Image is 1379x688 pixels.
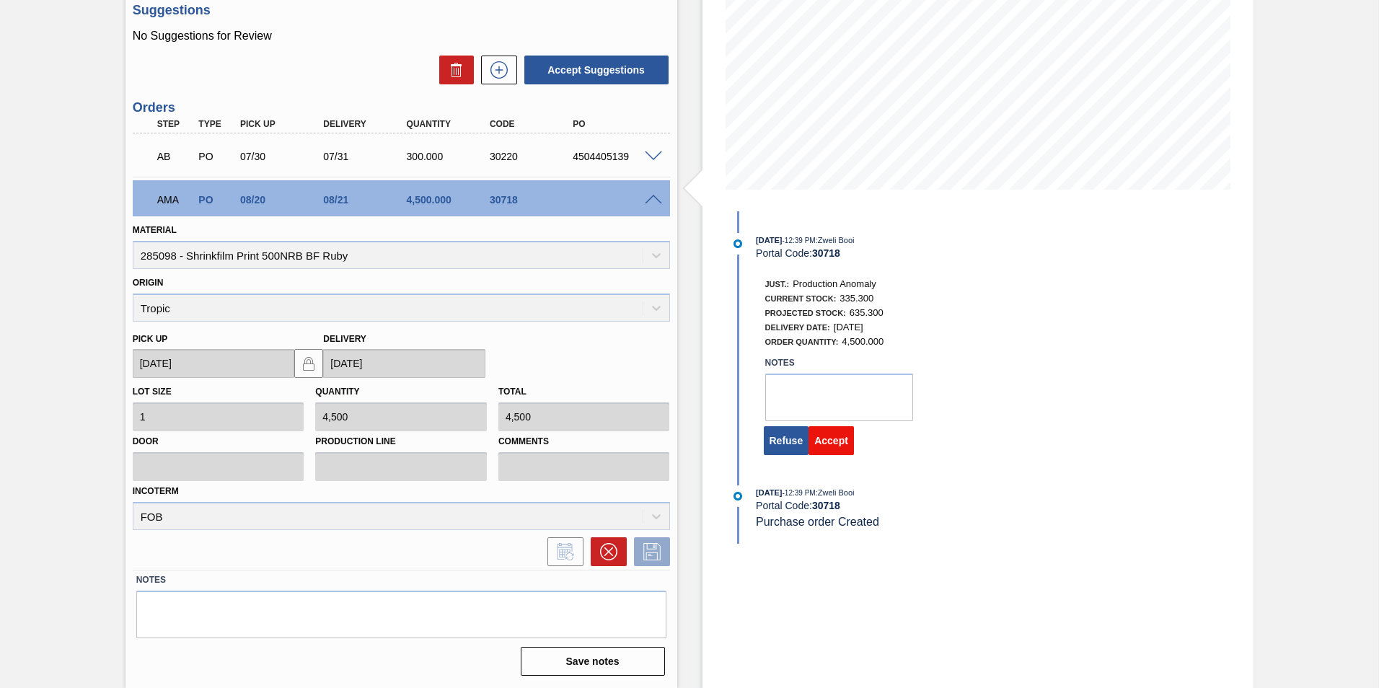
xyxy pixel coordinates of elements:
span: : Zweli Booi [816,488,855,497]
label: Door [133,431,304,452]
div: Cancel Order [583,537,627,566]
span: - 12:39 PM [783,237,816,244]
span: [DATE] [834,322,863,332]
div: 4504405139 [569,151,662,162]
label: Pick up [133,334,168,344]
div: Code [486,119,579,129]
div: PO [569,119,662,129]
img: atual [733,239,742,248]
p: No Suggestions for Review [133,30,670,43]
div: Delete Suggestions [432,56,474,84]
span: 335.300 [840,293,873,304]
div: 08/20/2025 [237,194,330,206]
div: 30220 [486,151,579,162]
div: 08/21/2025 [320,194,413,206]
span: 635.300 [850,307,884,318]
input: mm/dd/yyyy [133,349,295,378]
div: Type [195,119,238,129]
label: Total [498,387,527,397]
div: Delivery [320,119,413,129]
button: Refuse [764,426,809,455]
label: Origin [133,278,164,288]
button: Accept [809,426,854,455]
span: Order Quantity: [765,338,839,346]
div: Awaiting Pick Up [154,141,197,172]
div: Save Order [627,537,670,566]
label: Comments [498,431,670,452]
p: AMA [157,194,193,206]
strong: 30718 [812,500,840,511]
div: Portal Code: [756,500,1098,511]
span: Projected Stock: [765,309,846,317]
span: [DATE] [756,488,782,497]
div: Inform order change [540,537,583,566]
strong: 30718 [812,247,840,259]
div: 07/31/2025 [320,151,413,162]
button: locked [294,349,323,378]
span: : Zweli Booi [816,236,855,244]
span: Production Anomaly [793,278,876,289]
div: Pick up [237,119,330,129]
h3: Suggestions [133,3,670,18]
div: Portal Code: [756,247,1098,259]
button: Accept Suggestions [524,56,669,84]
div: Awaiting Manager Approval [154,184,197,216]
label: Quantity [315,387,359,397]
label: Notes [136,570,666,591]
div: 300.000 [403,151,496,162]
span: Just.: [765,280,790,288]
span: - 12:39 PM [783,489,816,497]
div: 4,500.000 [403,194,496,206]
button: Save notes [521,647,665,676]
span: Purchase order Created [756,516,879,528]
span: 4,500.000 [842,336,884,347]
label: Incoterm [133,486,179,496]
label: Production Line [315,431,487,452]
input: mm/dd/yyyy [323,349,485,378]
span: Current Stock: [765,294,837,303]
label: Notes [765,353,913,374]
span: [DATE] [756,236,782,244]
div: Quantity [403,119,496,129]
div: New suggestion [474,56,517,84]
div: Accept Suggestions [517,54,670,86]
div: 30718 [486,194,579,206]
div: 07/30/2025 [237,151,330,162]
h3: Orders [133,100,670,115]
label: Delivery [323,334,366,344]
div: Step [154,119,197,129]
span: Delivery Date: [765,323,830,332]
img: locked [300,355,317,372]
div: Purchase order [195,151,238,162]
label: Material [133,225,177,235]
label: Lot size [133,387,172,397]
p: AB [157,151,193,162]
img: atual [733,492,742,500]
div: Purchase order [195,194,238,206]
